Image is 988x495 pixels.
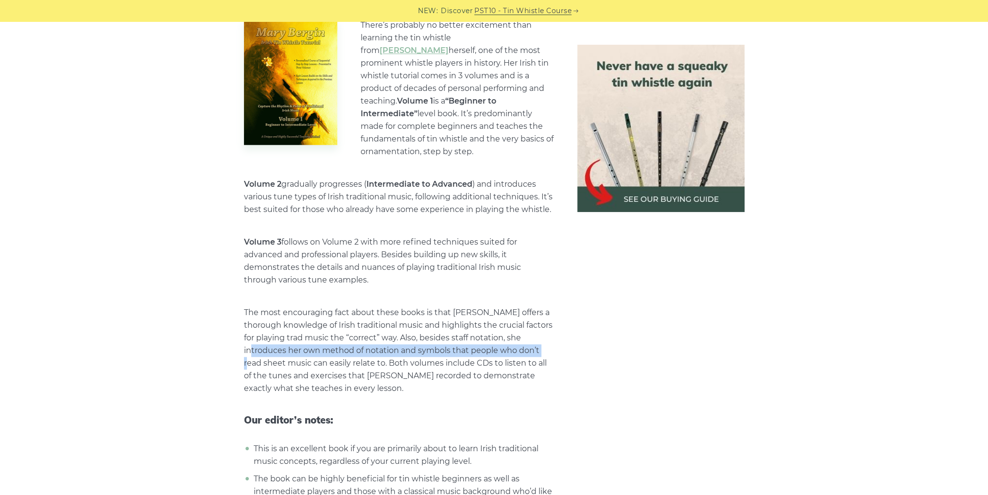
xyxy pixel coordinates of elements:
span: NEW: [418,5,438,17]
li: This is an excellent book if you are primarily about to learn Irish traditional music concepts, r... [251,442,554,468]
a: PST10 - Tin Whistle Course [474,5,572,17]
strong: Volume 2 [244,179,281,189]
strong: Intermediate to Advanced [366,179,472,189]
p: follows on Volume 2 with more refined techniques suited for advanced and professional players. Be... [244,236,554,286]
p: The most encouraging fact about these books is that [PERSON_NAME] offers a thorough knowledge of ... [244,306,554,395]
a: [PERSON_NAME] [380,46,449,55]
strong: Volume 3 [244,237,281,247]
img: Tin Whistle Book by Mary Bergin [244,19,337,145]
span: Discover [441,5,473,17]
span: Our editor’s notes: [244,414,554,426]
p: There’s probably no better excitement than learning the tin whistle from herself, one of the most... [361,19,554,158]
p: gradually progresses ( ) and introduces various tune types of Irish traditional music, following ... [244,178,554,216]
img: tin whistle buying guide [577,45,745,212]
strong: Volume 1 [397,96,433,106]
